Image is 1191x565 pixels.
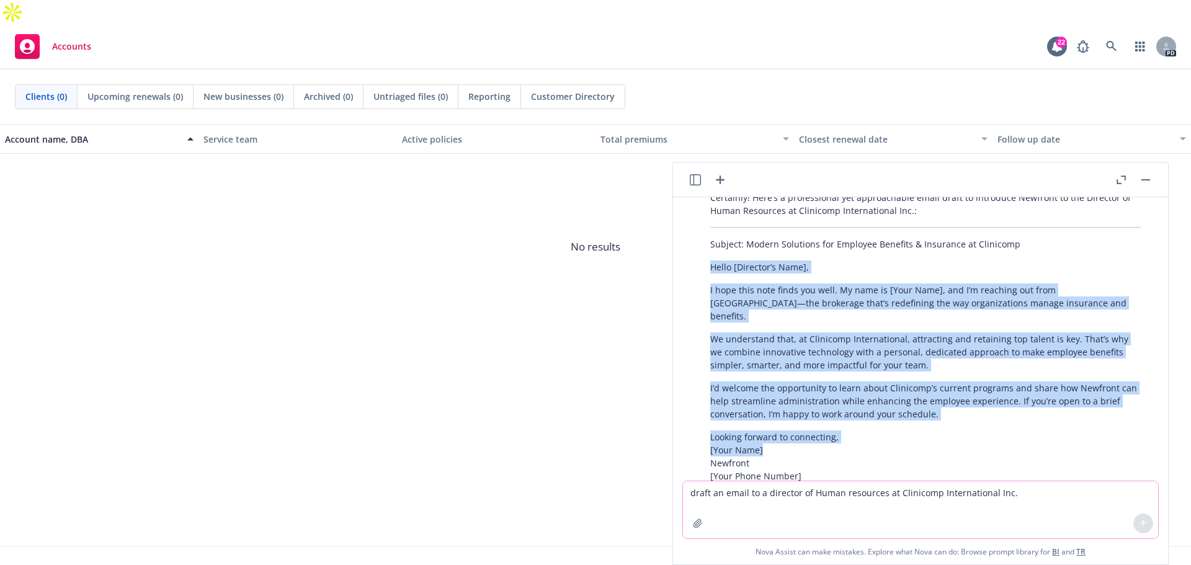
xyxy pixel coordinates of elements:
a: Accounts [10,29,96,64]
span: Untriaged files (0) [373,90,448,103]
span: Accounts [52,42,91,51]
button: Active policies [397,124,595,154]
span: Upcoming renewals (0) [87,90,183,103]
p: Subject: Modern Solutions for Employee Benefits & Insurance at Clinicomp [710,238,1141,251]
a: Switch app [1128,34,1153,59]
p: Certainly! Here’s a professional yet approachable email draft to introduce Newfront to the Direct... [710,191,1141,217]
span: Nova Assist can make mistakes. Explore what Nova can do: Browse prompt library for and [756,539,1086,564]
button: Total premiums [595,124,794,154]
div: Follow up date [997,133,1172,146]
p: Hello [Director’s Name], [710,260,1141,274]
span: Clients (0) [25,90,67,103]
span: Reporting [468,90,511,103]
button: Closest renewal date [794,124,993,154]
div: Account name, DBA [5,133,180,146]
div: Closest renewal date [799,133,974,146]
span: New businesses (0) [203,90,283,103]
div: 22 [1056,37,1067,48]
p: We understand that, at Clinicomp International, attracting and retaining top talent is key. That’... [710,332,1141,371]
a: TR [1076,546,1086,557]
a: Report a Bug [1071,34,1095,59]
a: Search [1099,34,1124,59]
span: Customer Directory [531,90,615,103]
p: I’d welcome the opportunity to learn about Clinicomp’s current programs and share how Newfront ca... [710,381,1141,420]
p: I hope this note finds you well. My name is [Your Name], and I’m reaching out from [GEOGRAPHIC_DA... [710,283,1141,323]
div: Active policies [402,133,591,146]
div: Service team [203,133,392,146]
p: Looking forward to connecting, [Your Name] Newfront [Your Phone Number] [Your Email Address] [710,430,1141,496]
button: Follow up date [993,124,1191,154]
div: Total premiums [600,133,775,146]
span: Archived (0) [304,90,353,103]
a: BI [1052,546,1059,557]
button: Service team [198,124,397,154]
